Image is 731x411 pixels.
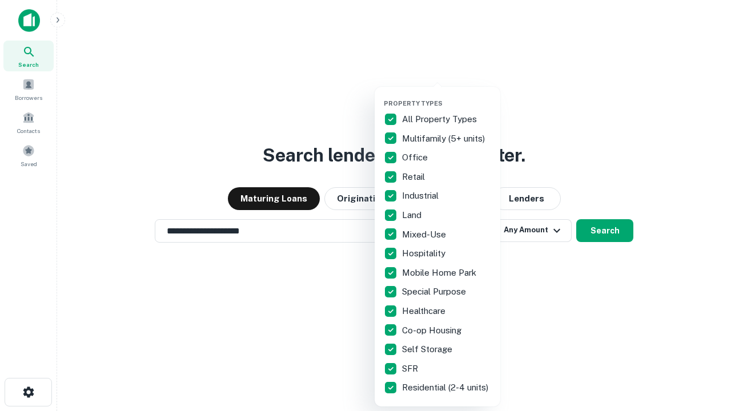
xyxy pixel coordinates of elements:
p: SFR [402,362,420,376]
p: Self Storage [402,342,455,356]
p: Multifamily (5+ units) [402,132,487,146]
p: Mixed-Use [402,228,448,241]
p: Co-op Housing [402,324,464,337]
p: Special Purpose [402,285,468,299]
p: Residential (2-4 units) [402,381,491,394]
p: All Property Types [402,112,479,126]
p: Retail [402,170,427,184]
span: Property Types [384,100,443,107]
p: Land [402,208,424,222]
p: Industrial [402,189,441,203]
p: Healthcare [402,304,448,318]
p: Mobile Home Park [402,266,479,280]
p: Hospitality [402,247,448,260]
iframe: Chat Widget [674,320,731,374]
p: Office [402,151,430,164]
